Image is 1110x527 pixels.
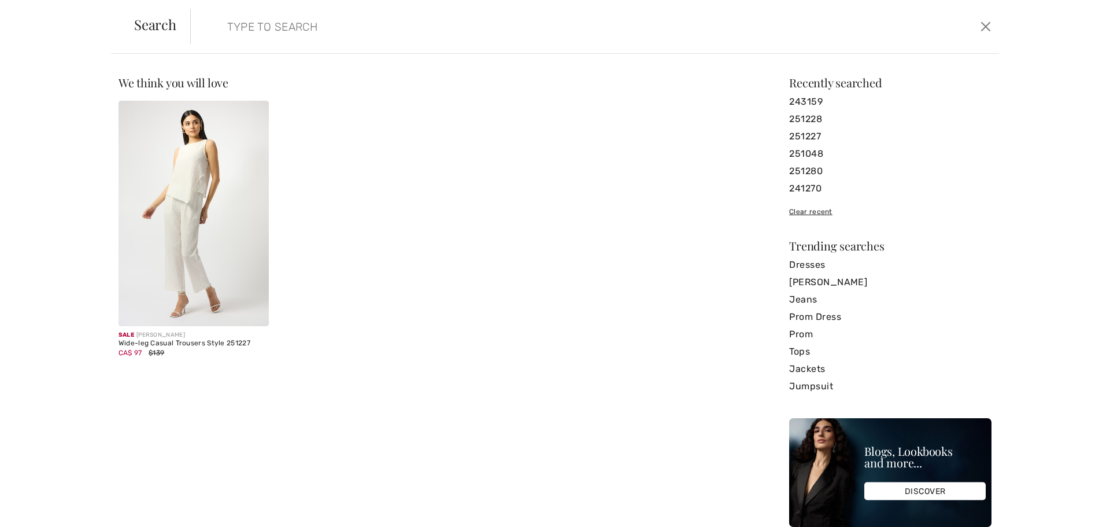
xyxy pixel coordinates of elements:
div: Wide-leg Casual Trousers Style 251227 [119,340,269,348]
span: Search [134,17,176,31]
a: Jumpsuit [789,378,991,395]
div: [PERSON_NAME] [119,331,269,340]
div: Blogs, Lookbooks and more... [864,445,986,469]
button: Close [977,17,994,36]
a: Jackets [789,360,991,378]
span: CA$ 97 [119,349,142,357]
img: Blogs, Lookbooks and more... [789,418,991,527]
a: Prom Dress [789,308,991,326]
span: $139 [149,349,164,357]
a: [PERSON_NAME] [789,274,991,291]
a: 251227 [789,128,991,145]
a: 241270 [789,180,991,197]
a: Dresses [789,256,991,274]
div: Clear recent [789,207,991,217]
a: Prom [789,326,991,343]
a: 251228 [789,110,991,128]
div: DISCOVER [864,482,986,500]
a: Tops [789,343,991,360]
a: Jeans [789,291,991,308]
a: 243159 [789,93,991,110]
div: Recently searched [789,77,991,89]
div: Trending searches [789,240,991,252]
a: 251280 [789,163,991,180]
a: 251048 [789,145,991,163]
span: Sale [119,331,134,338]
input: TYPE TO SEARCH [219,9,787,44]
img: Wide-leg Casual Trousers Style 251227. Black [119,101,269,326]
span: We think you will love [119,75,228,90]
span: Chat [25,8,49,19]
